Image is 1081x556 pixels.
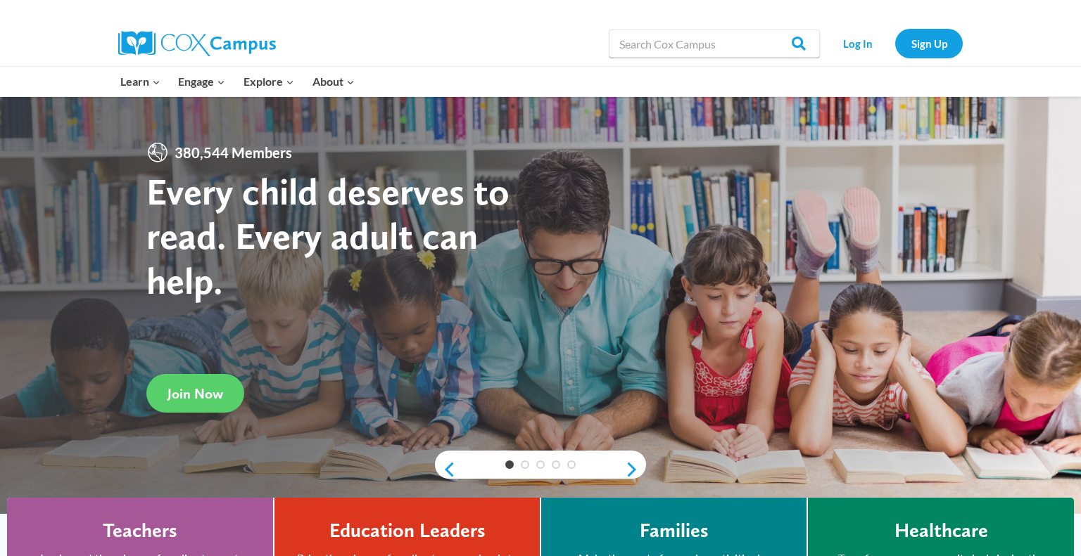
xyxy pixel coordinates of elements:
[146,169,510,303] strong: Every child deserves to read. Every adult can help.
[609,30,820,58] input: Search Cox Campus
[552,460,560,469] a: 4
[435,455,646,484] div: content slider buttons
[244,72,294,91] span: Explore
[178,72,225,91] span: Engage
[435,461,456,478] a: previous
[111,67,363,96] nav: Primary Navigation
[146,374,244,413] a: Join Now
[169,141,298,164] span: 380,544 Members
[827,29,963,58] nav: Secondary Navigation
[827,29,888,58] a: Log In
[505,460,514,469] a: 1
[118,31,276,56] img: Cox Campus
[895,29,963,58] a: Sign Up
[894,519,988,543] h4: Healthcare
[640,519,709,543] h4: Families
[536,460,545,469] a: 3
[167,385,223,402] span: Join Now
[329,519,486,543] h4: Education Leaders
[103,519,177,543] h4: Teachers
[312,72,355,91] span: About
[521,460,529,469] a: 2
[567,460,576,469] a: 5
[625,461,646,478] a: next
[120,72,160,91] span: Learn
